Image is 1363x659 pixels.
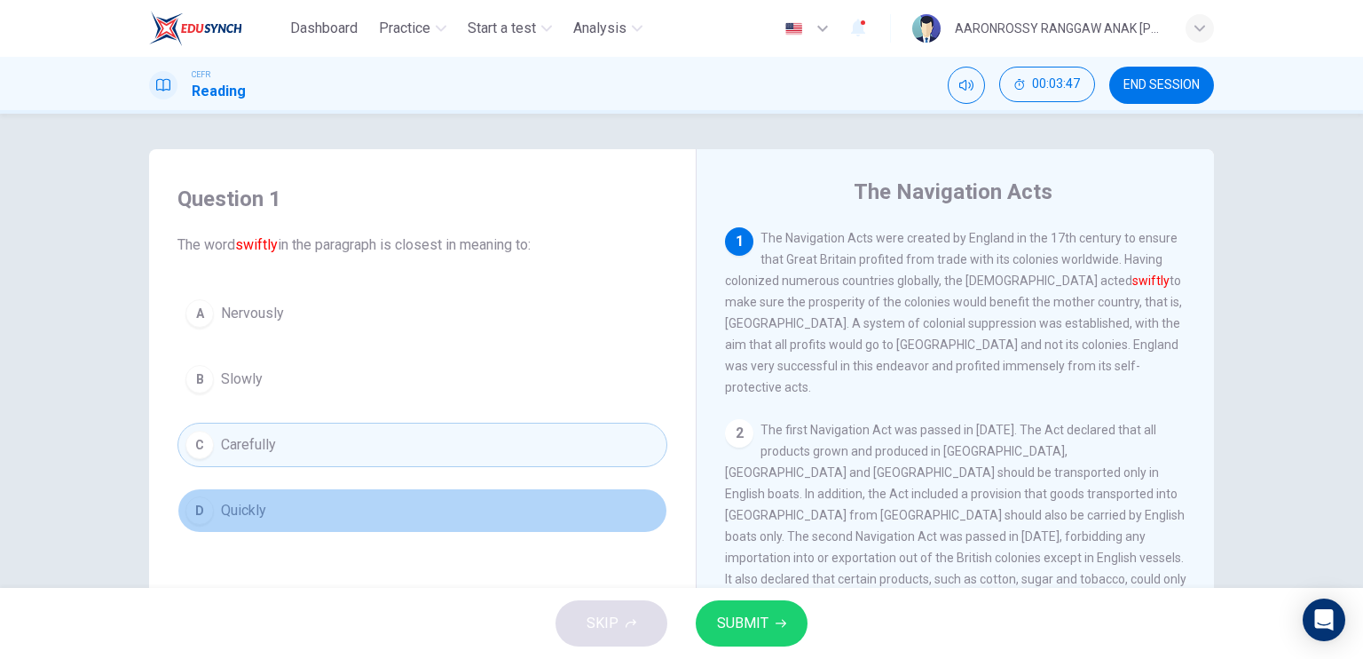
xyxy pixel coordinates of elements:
span: SUBMIT [717,611,768,636]
button: Start a test [461,12,559,44]
span: The word in the paragraph is closest in meaning to: [177,234,667,256]
span: Carefully [221,434,276,456]
button: Analysis [566,12,650,44]
span: Quickly [221,500,266,521]
font: swiftly [1132,274,1170,288]
div: D [185,496,214,525]
div: 2 [725,419,753,448]
div: Hide [999,67,1095,104]
button: END SESSION [1109,67,1214,104]
span: Start a test [468,18,536,39]
h4: The Navigation Acts [854,178,1052,206]
div: A [185,299,214,328]
img: en [783,22,805,36]
span: Slowly [221,369,263,390]
div: 1 [725,227,753,256]
h4: Question 1 [177,185,667,213]
button: BSlowly [177,357,667,401]
span: The Navigation Acts were created by England in the 17th century to ensure that Great Britain prof... [725,231,1182,394]
span: Dashboard [290,18,358,39]
button: ANervously [177,291,667,336]
div: Mute [948,67,985,104]
img: EduSynch logo [149,11,242,46]
font: swiftly [235,236,278,253]
button: SUBMIT [696,600,808,647]
div: AARONROSSY RANGGAW ANAK [PERSON_NAME] [955,18,1164,39]
div: Open Intercom Messenger [1303,599,1345,641]
a: EduSynch logo [149,11,283,46]
span: 00:03:47 [1032,77,1080,91]
button: DQuickly [177,488,667,533]
span: Analysis [573,18,626,39]
h1: Reading [192,81,246,102]
button: Dashboard [283,12,365,44]
div: C [185,431,214,459]
div: B [185,365,214,393]
button: CCarefully [177,423,667,467]
span: Practice [379,18,430,39]
span: The first Navigation Act was passed in [DATE]. The Act declared that all products grown and produ... [725,423,1186,607]
button: 00:03:47 [999,67,1095,102]
button: Practice [372,12,453,44]
span: Nervously [221,303,284,324]
img: Profile picture [912,14,941,43]
span: CEFR [192,68,210,81]
span: END SESSION [1123,78,1200,92]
